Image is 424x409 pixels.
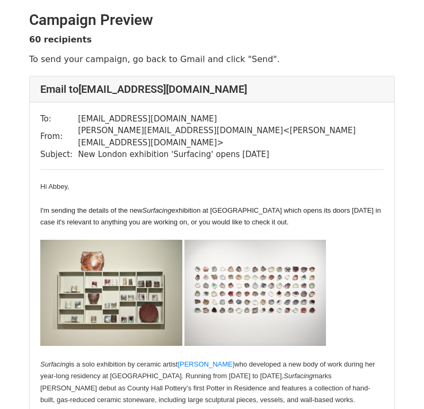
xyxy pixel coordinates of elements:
[29,34,92,45] strong: 60 recipients
[40,360,69,368] i: Surfacing
[29,54,395,65] p: To send your campaign, go back to Gmail and click "Send".
[40,182,69,190] font: Hi Abbey,
[29,11,395,29] h2: Campaign Preview
[143,206,172,214] i: Surfacing
[284,372,313,380] i: Surfacing
[40,125,78,149] td: From:
[40,149,78,161] td: Subject:
[78,113,384,125] td: [EMAIL_ADDRESS][DOMAIN_NAME]
[178,360,234,368] a: [PERSON_NAME]
[78,149,384,161] td: New London exhibition 'Surfacing' opens [DATE]
[40,83,384,95] h4: Email to [EMAIL_ADDRESS][DOMAIN_NAME]
[78,125,384,149] td: [PERSON_NAME][EMAIL_ADDRESS][DOMAIN_NAME] < [PERSON_NAME][EMAIL_ADDRESS][DOMAIN_NAME] >
[40,113,78,125] td: To:
[40,206,171,214] span: I'm sending the details of the new
[40,206,381,297] span: exhibition at [GEOGRAPHIC_DATA] which opens its doors [DATE] in case it's relevant to anything yo...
